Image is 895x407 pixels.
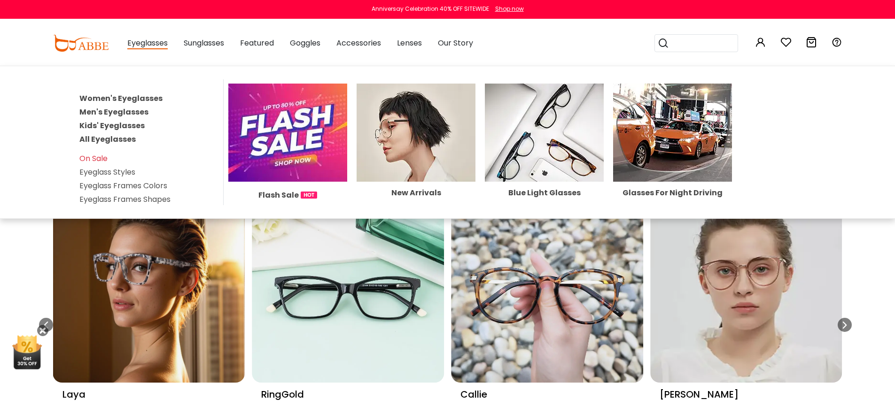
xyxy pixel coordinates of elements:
div: Next slide [838,318,852,332]
div: Blue Light Glasses [485,189,604,197]
img: Naomi [650,191,842,383]
div: Callie [460,387,634,401]
div: New Arrivals [357,189,475,197]
img: Laya [53,191,245,383]
a: Blue Light Glasses [485,127,604,197]
img: Callie [451,191,643,383]
a: Shop now [490,5,524,13]
span: Sunglasses [184,38,224,48]
a: Flash Sale [228,127,347,201]
span: Our Story [438,38,473,48]
img: mini welcome offer [9,332,45,369]
img: 1724998894317IetNH.gif [301,192,317,199]
a: Eyeglass Frames Colors [79,180,167,191]
img: Glasses For Night Driving [613,84,732,182]
span: Accessories [336,38,381,48]
span: Featured [240,38,274,48]
img: Blue Light Glasses [485,84,604,182]
img: abbeglasses.com [53,35,109,52]
a: Women's Eyeglasses [79,93,163,104]
img: RingGold [252,191,444,383]
div: Anniversay Celebration 40% OFF SITEWIDE [372,5,489,13]
a: Eyeglass Styles [79,167,135,177]
div: RingGold [261,387,435,401]
a: Men's Eyeglasses [79,107,148,117]
span: Lenses [397,38,422,48]
div: [PERSON_NAME] [660,387,833,401]
a: Eyeglass Frames Shapes [79,194,171,205]
a: Glasses For Night Driving [613,127,732,197]
img: New Arrivals [357,84,475,182]
a: On Sale [79,153,108,164]
span: Flash Sale [258,189,299,201]
a: Kids' Eyeglasses [79,120,145,131]
img: Flash Sale [228,84,347,182]
span: Goggles [290,38,320,48]
a: New Arrivals [357,127,475,197]
div: Shop now [495,5,524,13]
a: All Eyeglasses [79,134,136,145]
div: Laya [62,387,236,401]
div: Glasses For Night Driving [613,189,732,197]
span: Eyeglasses [127,38,168,49]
